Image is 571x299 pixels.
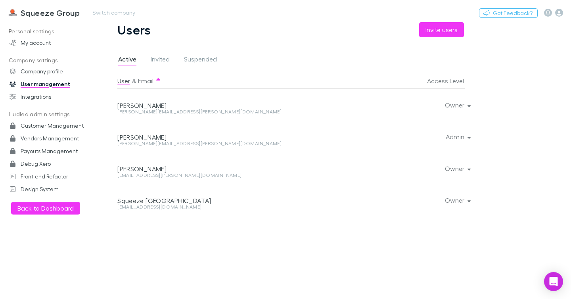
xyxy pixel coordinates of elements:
[117,173,337,178] div: [EMAIL_ADDRESS][PERSON_NAME][DOMAIN_NAME]
[2,183,97,195] a: Design System
[3,3,84,22] a: Squeeze Group
[2,119,97,132] a: Customer Management
[439,100,476,111] button: Owner
[2,132,97,145] a: Vendors Management
[117,73,130,89] button: User
[2,145,97,157] a: Payouts Management
[2,78,97,90] a: User management
[88,8,140,17] button: Switch company
[117,197,337,205] div: Squeeze [GEOGRAPHIC_DATA]
[117,22,151,37] h1: Users
[11,202,80,215] button: Back to Dashboard
[2,157,97,170] a: Debug Xero
[2,56,97,65] p: Company settings
[117,141,337,146] div: [PERSON_NAME][EMAIL_ADDRESS][PERSON_NAME][DOMAIN_NAME]
[439,195,476,206] button: Owner
[138,73,153,89] button: Email
[2,109,97,119] p: Hudled admin settings
[2,90,97,103] a: Integrations
[21,8,80,17] h3: Squeeze Group
[151,55,170,65] span: Invited
[117,102,337,109] div: [PERSON_NAME]
[427,73,473,89] button: Access Level
[2,65,97,78] a: Company profile
[2,170,97,183] a: Front-end Refactor
[419,22,464,37] button: Invite users
[184,55,217,65] span: Suspended
[117,205,337,209] div: [EMAIL_ADDRESS][DOMAIN_NAME]
[8,8,17,17] img: Squeeze Group's Logo
[118,55,136,65] span: Active
[117,165,337,173] div: [PERSON_NAME]
[439,163,476,174] button: Owner
[544,272,563,291] div: Open Intercom Messenger
[117,133,337,141] div: [PERSON_NAME]
[2,36,97,49] a: My account
[2,27,97,36] p: Personal settings
[117,109,337,114] div: [PERSON_NAME][EMAIL_ADDRESS][PERSON_NAME][DOMAIN_NAME]
[479,8,538,18] button: Got Feedback?
[117,73,337,89] div: &
[439,131,476,142] button: Admin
